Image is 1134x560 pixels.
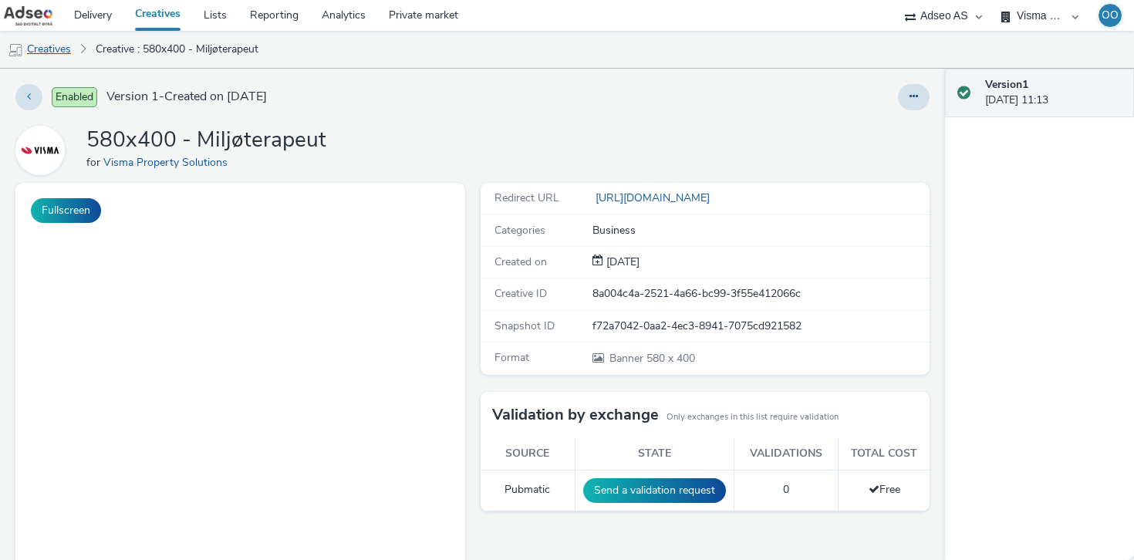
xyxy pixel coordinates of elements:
h3: Validation by exchange [492,403,659,427]
a: Visma Property Solutions [103,155,234,170]
span: Free [869,482,900,497]
th: Source [481,438,575,470]
span: Redirect URL [494,191,559,205]
div: [DATE] 11:13 [985,77,1122,109]
div: Creation 14 October 2025, 11:13 [603,255,640,270]
img: undefined Logo [4,6,52,25]
div: f72a7042-0aa2-4ec3-8941-7075cd921582 [592,319,928,334]
span: Creative ID [494,286,547,301]
div: Business [592,223,928,238]
span: Format [494,350,529,365]
span: Snapshot ID [494,319,555,333]
span: Categories [494,223,545,238]
div: 8a004c4a-2521-4a66-bc99-3f55e412066c [592,286,928,302]
div: OO [1102,4,1119,27]
button: Fullscreen [31,198,101,223]
span: Banner [609,351,646,366]
img: Visma Property Solutions [18,128,62,173]
a: [URL][DOMAIN_NAME] [592,191,716,205]
a: Creative : 580x400 - Miljøterapeut [88,31,266,68]
a: Visma Property Solutions [15,143,71,157]
span: 580 x 400 [608,351,695,366]
td: Pubmatic [481,470,575,511]
span: [DATE] [603,255,640,269]
button: Send a validation request [583,478,726,503]
h1: 580x400 - Miljøterapeut [86,126,326,155]
strong: Version 1 [985,77,1028,92]
span: Enabled [52,87,97,107]
img: mobile [8,42,23,58]
span: for [86,155,103,170]
th: State [575,438,734,470]
th: Total cost [839,438,930,470]
span: Created on [494,255,547,269]
small: Only exchanges in this list require validation [667,411,839,423]
span: Version 1 - Created on [DATE] [106,88,267,106]
span: 0 [783,482,789,497]
th: Validations [734,438,839,470]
